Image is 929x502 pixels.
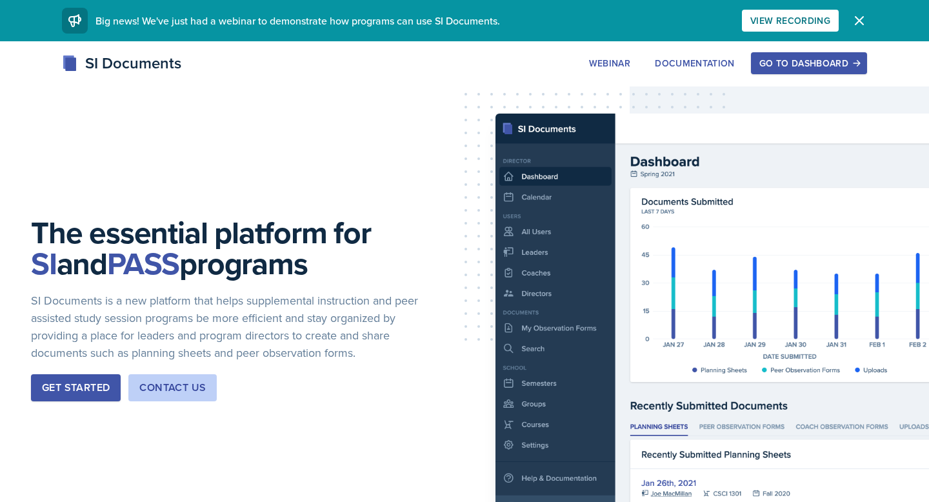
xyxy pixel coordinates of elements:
div: Go to Dashboard [759,58,859,68]
div: Contact Us [139,380,206,396]
button: Documentation [646,52,743,74]
button: Contact Us [128,374,217,401]
button: Go to Dashboard [751,52,867,74]
button: View Recording [742,10,839,32]
button: Webinar [581,52,639,74]
button: Get Started [31,374,121,401]
div: Webinar [589,58,630,68]
div: Get Started [42,380,110,396]
span: Big news! We've just had a webinar to demonstrate how programs can use SI Documents. [95,14,500,28]
div: Documentation [655,58,735,68]
div: SI Documents [62,52,181,75]
div: View Recording [750,15,830,26]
